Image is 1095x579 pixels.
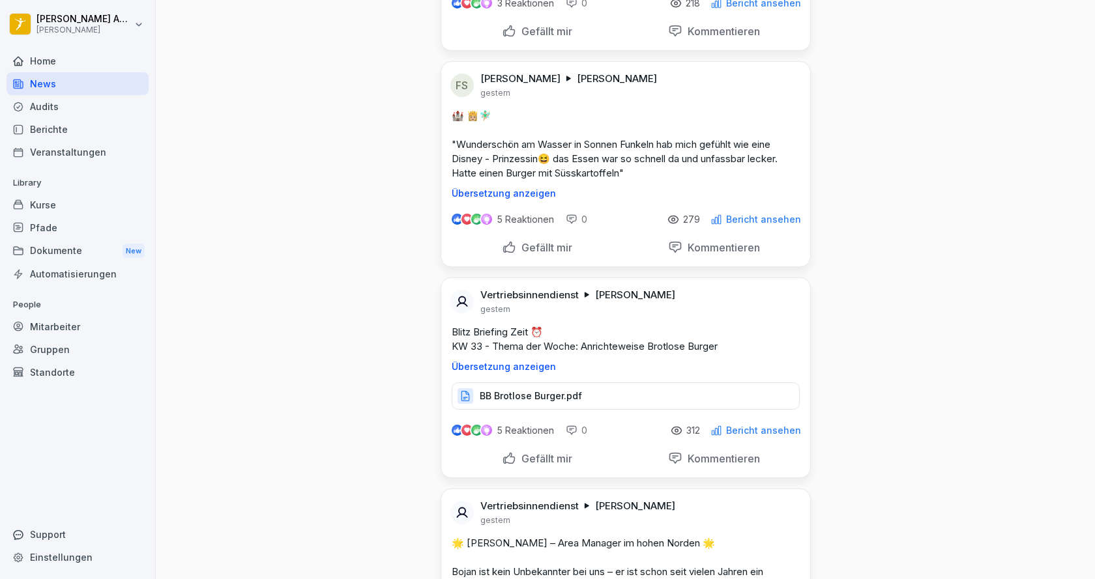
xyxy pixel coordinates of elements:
[36,14,132,25] p: [PERSON_NAME] Akova
[516,241,572,254] p: Gefällt mir
[7,72,149,95] a: News
[462,214,472,224] img: love
[682,241,760,254] p: Kommentieren
[450,74,474,97] div: FS
[516,25,572,38] p: Gefällt mir
[7,141,149,163] a: Veranstaltungen
[7,523,149,546] div: Support
[462,425,472,435] img: love
[566,213,587,226] div: 0
[7,95,149,118] a: Audits
[7,193,149,216] a: Kurse
[480,515,510,526] p: gestern
[7,239,149,263] div: Dokumente
[480,389,582,402] p: BB Brotlose Burger.pdf
[480,304,510,315] p: gestern
[452,325,800,354] p: Blitz Briefing Zeit ⏰ KW 33 - Thema der Woche: Anrichteweise Brotlose Burger
[595,500,675,513] p: [PERSON_NAME]
[726,425,801,436] p: Bericht ansehen
[452,361,800,372] p: Übersetzung anzeigen
[452,393,800,406] a: BB Brotlose Burger.pdf
[7,118,149,141] a: Berichte
[452,214,462,225] img: like
[682,25,760,38] p: Kommentieren
[481,214,492,225] img: inspiring
[686,425,700,436] p: 312
[7,239,149,263] a: DokumenteNew
[480,72,561,85] p: [PERSON_NAME]
[7,315,149,338] a: Mitarbeiter
[480,289,579,302] p: Vertriebsinnendienst
[7,49,149,72] a: Home
[471,214,482,225] img: celebrate
[497,214,554,225] p: 5 Reaktionen
[7,294,149,315] p: People
[516,452,572,465] p: Gefällt mir
[595,289,675,302] p: [PERSON_NAME]
[480,500,579,513] p: Vertriebsinnendienst
[36,25,132,35] p: [PERSON_NAME]
[452,188,800,199] p: Übersetzung anzeigen
[7,262,149,285] a: Automatisierungen
[7,338,149,361] a: Gruppen
[566,424,587,437] div: 0
[7,173,149,193] p: Library
[497,425,554,436] p: 5 Reaktionen
[682,452,760,465] p: Kommentieren
[481,425,492,436] img: inspiring
[7,216,149,239] a: Pfade
[471,425,482,436] img: celebrate
[452,425,462,436] img: like
[7,361,149,384] a: Standorte
[452,109,800,180] p: 🏰 👸🏼🧚🏼‍♂️ "Wunderschön am Wasser in Sonnen Funkeln hab mich gefühlt wie eine Disney - Prinzessin😆...
[123,244,145,259] div: New
[480,88,510,98] p: gestern
[577,72,657,85] p: [PERSON_NAME]
[7,546,149,569] a: Einstellungen
[726,214,801,225] p: Bericht ansehen
[683,214,700,225] p: 279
